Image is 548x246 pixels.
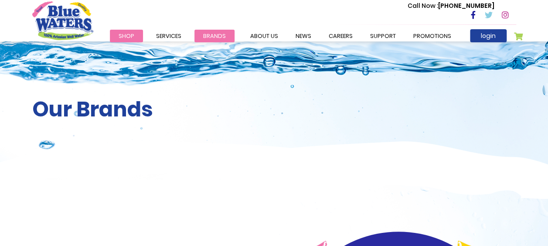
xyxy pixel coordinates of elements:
a: support [361,30,405,42]
span: Shop [119,32,134,40]
span: Brands [203,32,226,40]
a: login [470,29,507,42]
h2: Our Brands [32,97,516,122]
span: Call Now : [408,1,438,10]
a: store logo [32,1,93,40]
a: Promotions [405,30,460,42]
a: careers [320,30,361,42]
p: [PHONE_NUMBER] [408,1,494,10]
span: Services [156,32,181,40]
a: News [287,30,320,42]
a: about us [242,30,287,42]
